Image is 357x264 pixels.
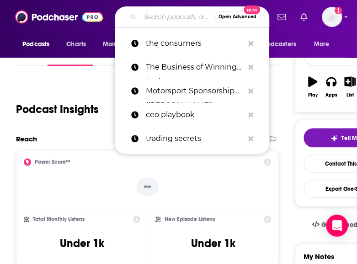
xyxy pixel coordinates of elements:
[15,8,103,26] img: Podchaser - Follow, Share and Rate Podcasts
[252,38,296,51] span: For Podcasters
[274,9,289,25] a: Show notifications dropdown
[115,6,269,27] div: Search podcasts, credits, & more...
[115,32,269,55] a: the consumers
[244,5,260,14] span: New
[60,237,104,250] h3: Under 1k
[22,38,49,51] span: Podcasts
[308,36,341,53] button: open menu
[16,36,61,53] button: open menu
[322,70,341,103] button: Apps
[325,92,337,98] div: Apps
[326,215,348,237] div: Open Intercom Messenger
[146,55,244,79] p: The Business of Winning Podcast
[314,38,330,51] span: More
[16,135,37,143] h2: Reach
[146,79,244,103] p: Motorsport Sponsorship (Belinda Riseley)
[346,92,353,98] div: List
[304,70,322,103] button: Play
[146,127,244,151] p: trading secrets
[140,10,214,24] input: Search podcasts, credits, & more...
[137,178,159,196] p: --
[322,7,342,27] span: Logged in as BerkMarc
[66,38,86,51] span: Charts
[165,216,215,222] h2: New Episode Listens
[35,159,70,165] h2: Power Score™
[246,36,309,53] button: open menu
[16,102,99,116] h1: Podcast Insights
[96,36,147,53] button: open menu
[191,237,235,250] h3: Under 1k
[115,103,269,127] a: ceo playbook
[115,79,269,103] a: Motorsport Sponsorship ([PERSON_NAME])
[115,55,269,79] a: The Business of Winning Podcast
[308,92,317,98] div: Play
[214,11,261,22] button: Open AdvancedNew
[146,32,244,55] p: the consumers
[33,216,85,222] h2: Total Monthly Listens
[297,9,311,25] a: Show notifications dropdown
[146,103,244,127] p: ceo playbook
[115,127,269,151] a: trading secrets
[322,7,342,27] button: Show profile menu
[218,15,256,19] span: Open Advanced
[330,135,338,142] img: tell me why sparkle
[60,36,91,53] a: Charts
[322,7,342,27] img: User Profile
[335,7,342,14] svg: Add a profile image
[102,38,135,51] span: Monitoring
